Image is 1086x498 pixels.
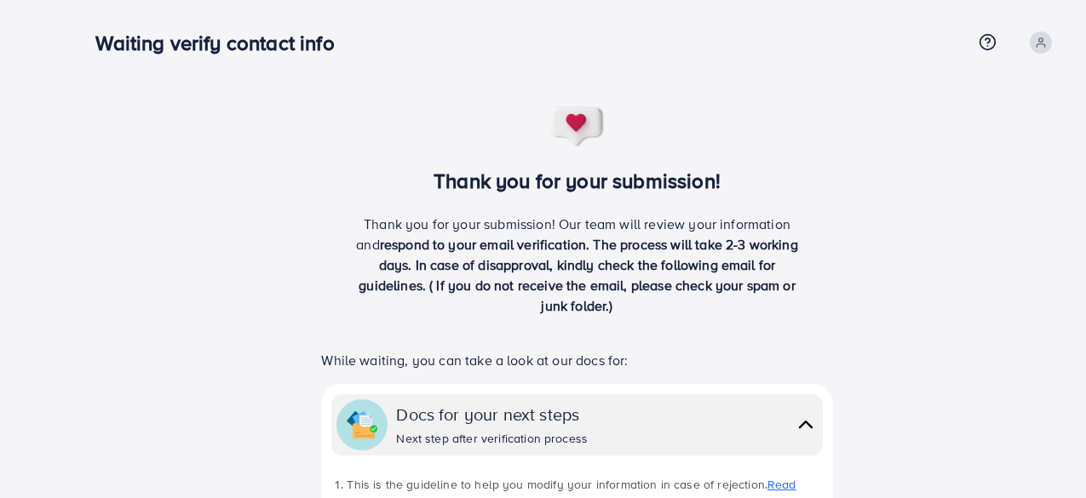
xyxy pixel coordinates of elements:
img: collapse [794,412,818,437]
h3: Thank you for your submission! [293,169,861,193]
img: success [549,106,606,148]
div: Docs for your next steps [396,402,588,426]
div: Next step after verification process [396,430,588,447]
img: collapse [347,409,377,440]
p: Thank you for your submission! Our team will review your information and [350,214,805,316]
span: respond to your email verification. The process will take 2-3 working days. In case of disapprova... [359,235,798,315]
h3: Waiting verify contact info [95,31,348,55]
p: While waiting, you can take a look at our docs for: [321,350,832,370]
